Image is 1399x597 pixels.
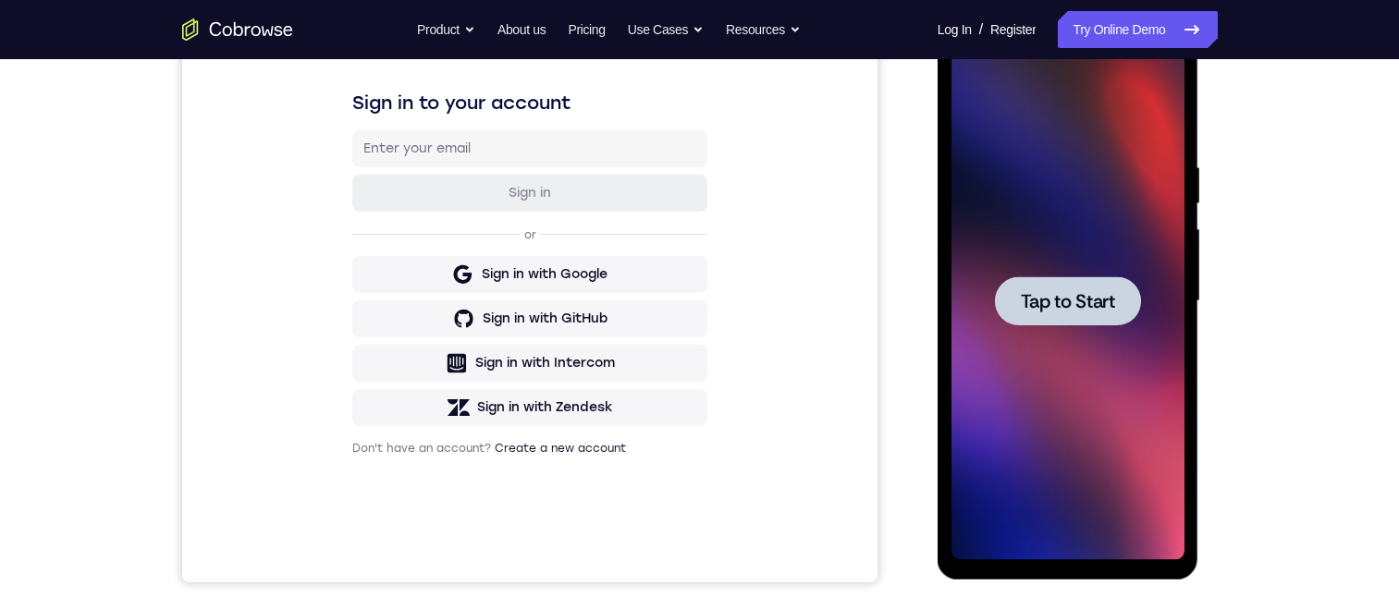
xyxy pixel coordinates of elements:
[170,382,525,419] button: Sign in with Intercom
[300,302,425,321] div: Sign in with Google
[170,337,525,374] button: Sign in with GitHub
[170,293,525,330] button: Sign in with Google
[170,426,525,463] button: Sign in with Zendesk
[338,264,358,279] p: or
[313,479,444,492] a: Create a new account
[568,11,605,48] a: Pricing
[1058,11,1217,48] a: Try Online Demo
[979,18,983,41] span: /
[301,347,425,365] div: Sign in with GitHub
[83,263,178,282] span: Tap to Start
[182,18,293,41] a: Go to the home page
[293,391,433,409] div: Sign in with Intercom
[726,11,801,48] button: Resources
[497,11,546,48] a: About us
[295,435,431,454] div: Sign in with Zendesk
[417,11,475,48] button: Product
[628,11,704,48] button: Use Cases
[990,11,1036,48] a: Register
[938,11,972,48] a: Log In
[170,478,525,493] p: Don't have an account?
[57,248,203,297] button: Tap to Start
